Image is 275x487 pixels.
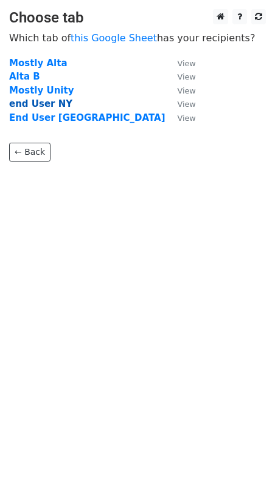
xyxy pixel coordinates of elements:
[165,58,196,69] a: View
[178,59,196,68] small: View
[165,112,196,123] a: View
[178,100,196,109] small: View
[165,85,196,96] a: View
[165,71,196,82] a: View
[9,112,165,123] a: End User [GEOGRAPHIC_DATA]
[178,72,196,81] small: View
[9,58,68,69] a: Mostly Alta
[165,98,196,109] a: View
[9,9,266,27] h3: Choose tab
[9,98,72,109] a: end User NY
[9,85,74,96] a: Mostly Unity
[178,114,196,123] small: View
[9,32,266,44] p: Which tab of has your recipients?
[9,143,50,162] a: ← Back
[9,71,40,82] a: Alta B
[71,32,157,44] a: this Google Sheet
[178,86,196,95] small: View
